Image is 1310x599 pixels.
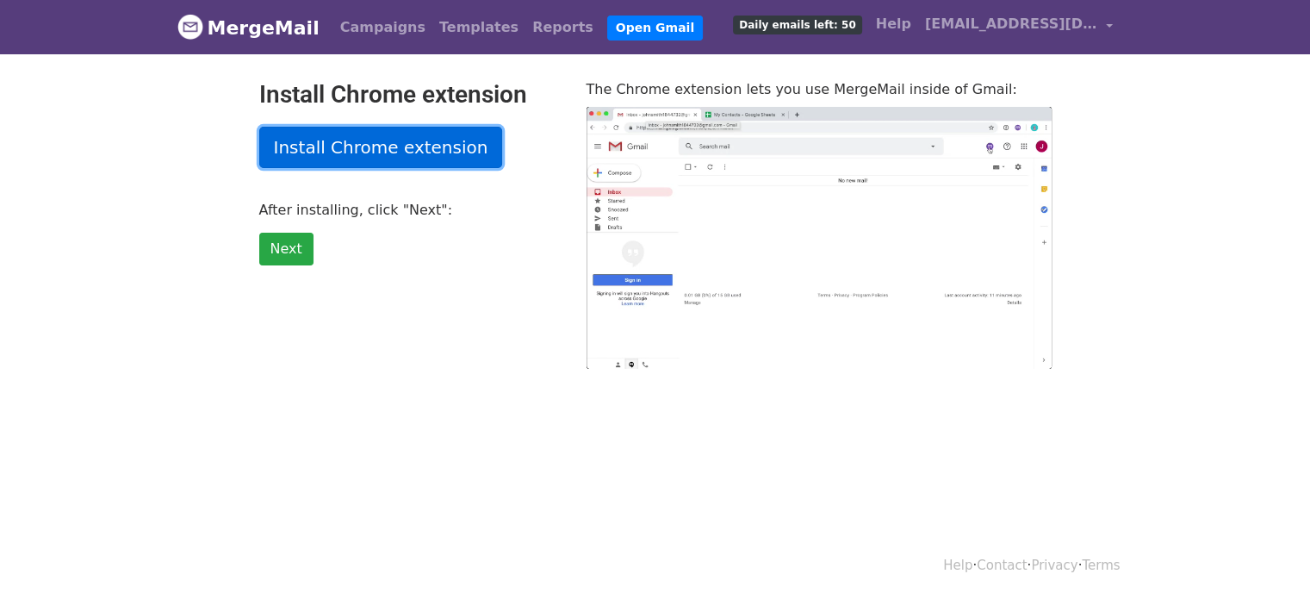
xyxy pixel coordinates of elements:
a: Templates [432,10,525,45]
a: Help [943,558,972,573]
a: MergeMail [177,9,320,46]
a: Reports [525,10,600,45]
a: Terms [1082,558,1120,573]
p: After installing, click "Next": [259,201,561,219]
a: Privacy [1031,558,1077,573]
a: Help [869,7,918,41]
a: Contact [977,558,1027,573]
img: MergeMail logo [177,14,203,40]
iframe: Chat Widget [1224,516,1310,599]
a: Open Gmail [607,16,703,41]
a: Campaigns [333,10,432,45]
a: Install Chrome extension [259,127,503,168]
p: The Chrome extension lets you use MergeMail inside of Gmail: [587,80,1052,98]
h2: Install Chrome extension [259,80,561,109]
span: Daily emails left: 50 [733,16,861,34]
a: Next [259,233,314,265]
span: [EMAIL_ADDRESS][DOMAIN_NAME] [925,14,1097,34]
a: Daily emails left: 50 [726,7,868,41]
div: Widget chat [1224,516,1310,599]
a: [EMAIL_ADDRESS][DOMAIN_NAME] [918,7,1120,47]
